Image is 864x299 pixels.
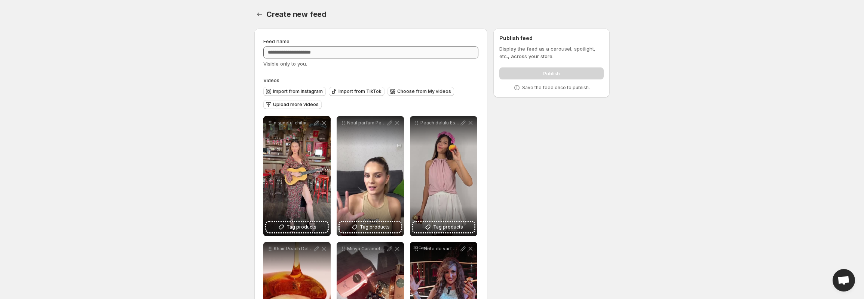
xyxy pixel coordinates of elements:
[273,88,323,94] span: Import from Instagram
[263,87,326,96] button: Import from Instagram
[338,88,382,94] span: Import from TikTok
[433,223,463,231] span: Tag products
[263,61,307,67] span: Visible only to you.
[499,45,604,60] p: Display the feed as a carousel, spotlight, etc., across your store.
[273,102,319,108] span: Upload more videos
[254,9,265,19] button: Settings
[397,88,451,94] span: Choose from My videos
[340,222,401,232] button: Tag products
[263,100,322,109] button: Upload more videos
[263,38,289,44] span: Feed name
[413,222,474,232] button: Tag products
[833,269,855,292] div: Open chat
[347,246,386,252] p: Minya Caramel Dulce by Paris Corner orioudh_ro Totul incepe cu un spectacol olfactiv irezistibil ...
[266,10,327,19] span: Create new feed
[274,246,313,252] p: Khair Peach Delulu de la [GEOGRAPHIC_DATA] este o declaratie de indrazneala un joc al contrastelo...
[420,246,459,252] p: - Note de varf Piersica Nectarina Guava Note de mijloc Ghimbir Cardamon Trandafir Note de baza Mo...
[329,87,384,96] button: Import from TikTok
[410,116,477,236] div: Peach delulu Este un parfum arabesc care nu se joac te seduce din prima cu piersic guava i nectar...
[263,116,331,236] div: n sunetul chitarei pasiunea danseaz O atingere un zmbet un secret nerostit [PERSON_NAME] un delir...
[387,87,454,96] button: Choose from My videos
[499,34,604,42] h2: Publish feed
[263,77,279,83] span: Videos
[347,120,386,126] p: Noul parfum Peach Delulu l gsii pe orioudh
[360,223,390,231] span: Tag products
[420,120,459,126] p: Peach delulu Este un parfum arabesc care nu se joac te seduce din prima cu piersic guava i nectar...
[337,116,404,236] div: Noul parfum Peach Delulu l gsii pe orioudhTag products
[274,120,313,126] p: n sunetul chitarei pasiunea danseaz O atingere un zmbet un secret nerostit [PERSON_NAME] un delir...
[522,85,590,91] p: Save the feed once to publish.
[266,222,328,232] button: Tag products
[287,223,316,231] span: Tag products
